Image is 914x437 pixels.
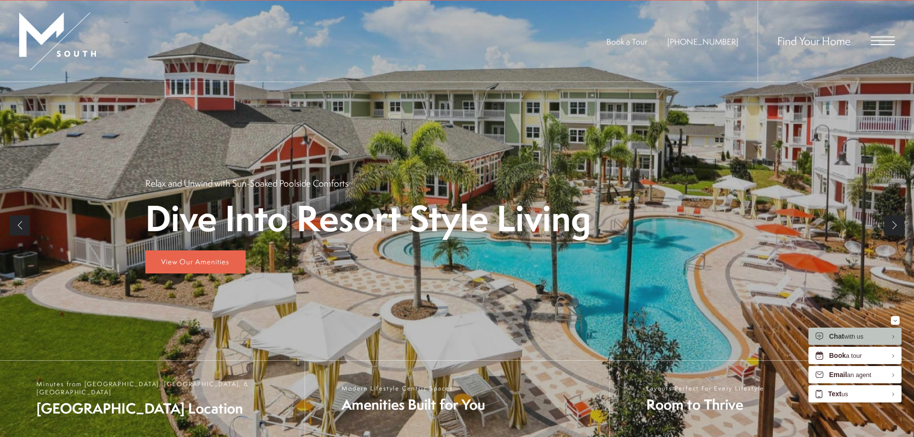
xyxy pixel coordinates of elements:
a: Call Us at 813-570-8014 [667,36,738,47]
span: Modern Lifestyle Centric Spaces [342,384,485,392]
button: Open Menu [871,37,895,46]
p: Dive Into Resort Style Living [145,199,591,237]
span: Amenities Built for You [342,395,485,414]
span: View Our Amenities [161,257,229,267]
a: View Our Amenities [145,250,246,273]
span: Layouts Perfect For Every Lifestyle [646,384,764,392]
a: Book a Tour [606,36,647,47]
a: Find Your Home [777,34,851,49]
a: Next [884,215,904,236]
span: Room to Thrive [646,395,764,414]
span: [GEOGRAPHIC_DATA] Location [36,399,295,418]
a: Previous [10,215,30,236]
img: MSouth [19,12,96,70]
span: Minutes from [GEOGRAPHIC_DATA], [GEOGRAPHIC_DATA], & [GEOGRAPHIC_DATA] [36,380,295,396]
p: Relax and Unwind with Sun-Soaked Poolside Comforts [145,177,348,189]
span: [PHONE_NUMBER] [667,36,738,47]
